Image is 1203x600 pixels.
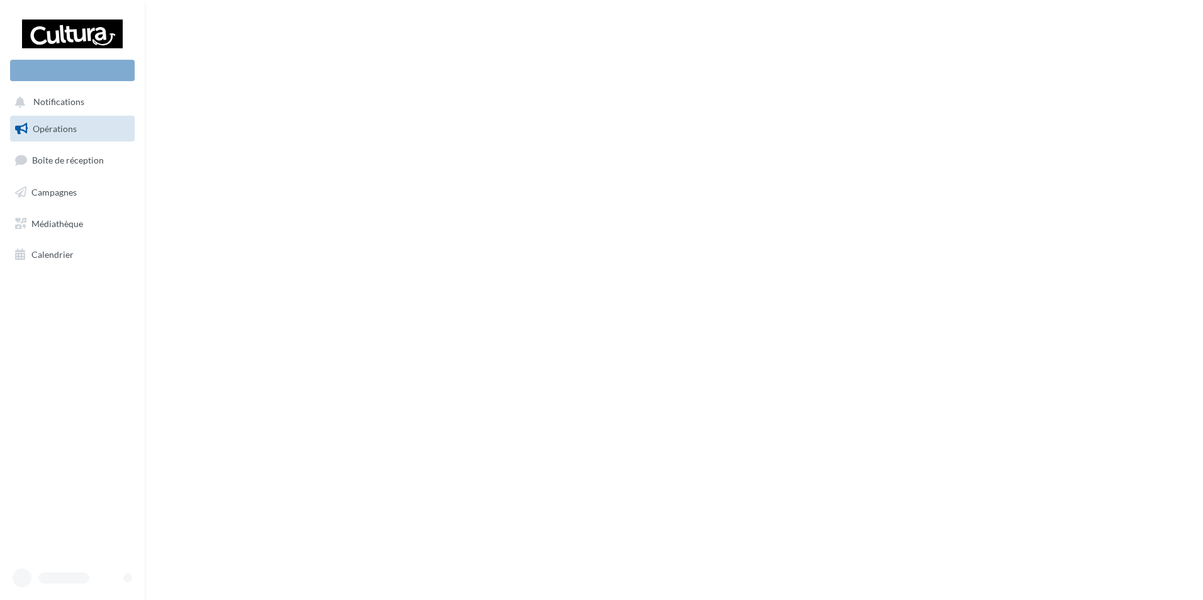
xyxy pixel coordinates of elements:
a: Calendrier [8,242,137,268]
a: Campagnes [8,179,137,206]
span: Calendrier [31,249,74,260]
span: Boîte de réception [32,155,104,165]
a: Opérations [8,116,137,142]
span: Notifications [33,97,84,108]
span: Opérations [33,123,77,134]
span: Campagnes [31,187,77,197]
div: Nouvelle campagne [10,60,135,81]
a: Boîte de réception [8,147,137,174]
span: Médiathèque [31,218,83,228]
a: Médiathèque [8,211,137,237]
